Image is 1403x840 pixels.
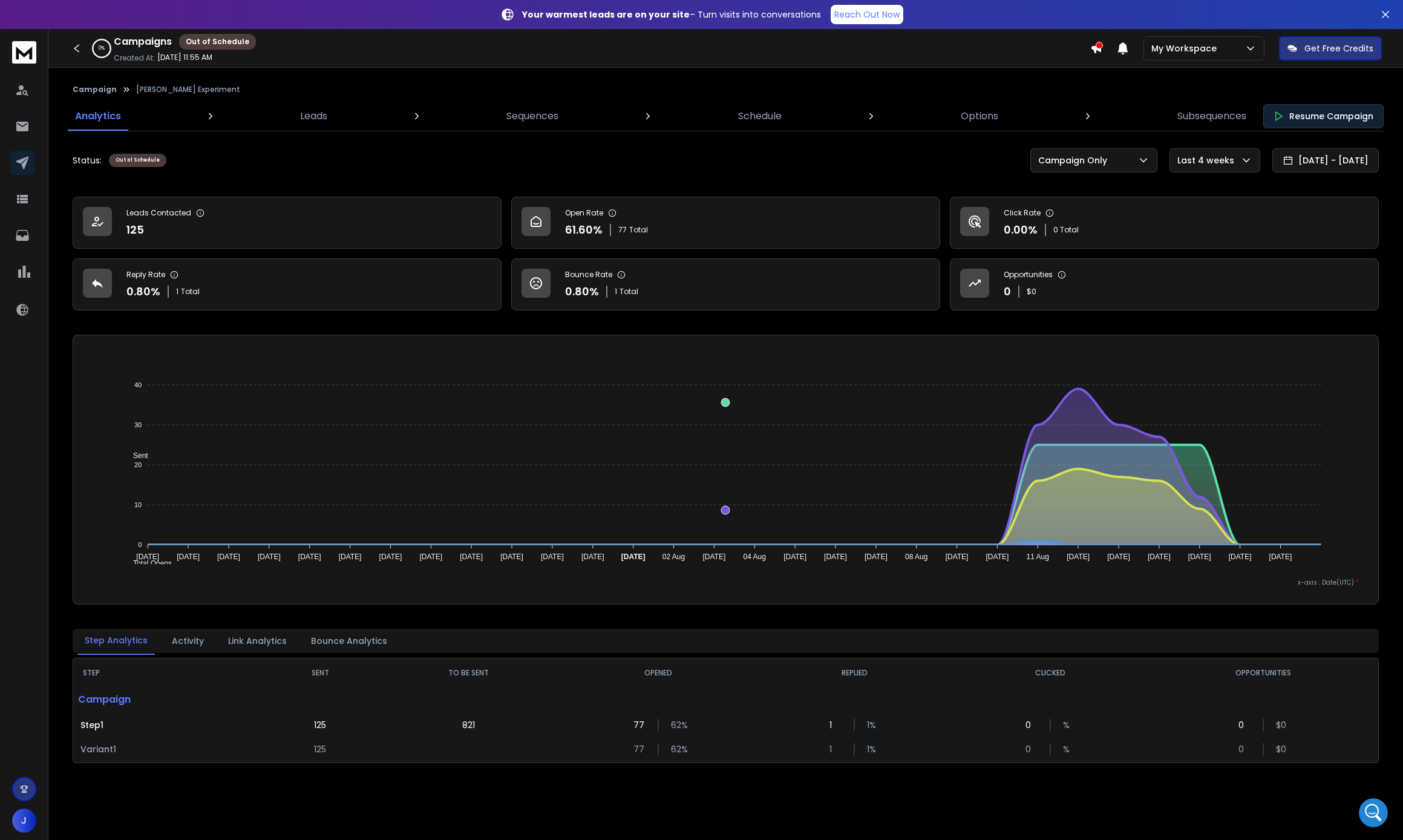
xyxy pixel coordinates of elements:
[57,396,67,406] button: Upload attachment
[136,85,240,94] p: [PERSON_NAME] Experiment
[961,109,998,123] p: Options
[522,8,821,21] p: – Turn visits into conversations
[831,5,903,24] a: Reach Out Now
[10,263,232,298] div: Joseph says…
[314,719,326,731] p: 125
[10,298,232,415] div: Joseph says…
[511,258,940,310] a: Bounce Rate0.80%1Total
[157,53,212,62] p: [DATE] 11:55 AM
[80,719,257,731] p: Step 1
[1038,154,1112,166] p: Campaign Only
[221,628,294,654] button: Link Analytics
[19,130,189,177] div: You’ll get replies here and in your email: ✉️
[19,396,28,406] button: Emoji picker
[1304,42,1373,54] p: Get Free Credits
[377,658,560,687] th: TO BE SENT
[304,628,394,654] button: Bounce Analytics
[30,195,90,205] b: Later [DATE]
[1067,553,1090,561] tspan: [DATE]
[300,109,327,123] p: Leads
[633,743,646,755] p: 77
[618,225,627,235] span: 77
[1004,270,1053,280] p: Opportunities
[565,270,612,280] p: Bounce Rate
[565,283,599,300] p: 0.80 %
[212,5,234,27] div: Close
[12,809,36,833] button: J
[1027,287,1036,297] p: $ 0
[10,122,232,224] div: Box says…
[1151,42,1221,54] p: My Workspace
[1238,743,1251,755] p: 0
[19,154,116,176] b: [EMAIL_ADDRESS][DOMAIN_NAME]
[703,553,726,561] tspan: [DATE]
[950,258,1379,310] a: Opportunities0$0
[1276,719,1288,731] p: $ 0
[124,451,148,460] span: Sent
[208,392,227,411] button: Send a message…
[829,719,842,731] p: 1
[905,553,927,561] tspan: 08 Aug
[53,231,223,254] div: This is a screenshot from the main Campaigns page:
[952,658,1148,687] th: CLICKED
[1053,225,1079,235] p: 0 Total
[511,197,940,249] a: Open Rate61.60%77Total
[134,461,142,468] tspan: 20
[824,553,847,561] tspan: [DATE]
[165,628,211,654] button: Activity
[134,501,142,508] tspan: 10
[12,41,36,64] img: logo
[293,102,335,131] a: Leads
[126,283,160,300] p: 0.80 %
[73,154,102,166] p: Status:
[620,287,638,297] span: Total
[1149,658,1378,687] th: OPPORTUNITIES
[217,553,240,561] tspan: [DATE]
[1229,553,1252,561] tspan: [DATE]
[93,578,1359,587] p: x-axis : Date(UTC)
[420,553,443,561] tspan: [DATE]
[1170,102,1254,131] a: Subsequences
[662,553,685,561] tspan: 02 Aug
[462,719,475,731] p: 821
[500,553,523,561] tspan: [DATE]
[10,371,232,392] textarea: Message…
[114,53,155,63] p: Created At:
[1188,553,1211,561] tspan: [DATE]
[314,743,326,755] p: 125
[126,221,144,238] p: 125
[298,553,321,561] tspan: [DATE]
[114,34,172,49] h1: Campaigns
[1025,719,1038,731] p: 0
[731,102,789,131] a: Schedule
[126,208,191,218] p: Leads Contacted
[44,223,232,261] div: This is a screenshot from the main Campaigns page:
[1063,743,1075,755] p: %
[522,8,690,21] strong: Your warmest leads are on your site
[615,287,617,297] span: 1
[1107,553,1130,561] tspan: [DATE]
[950,197,1379,249] a: Click Rate0.00%0 Total
[44,298,232,413] div: According to this 45 emails were sent out and 22 were opened.Which is weird, because in the campa...
[1004,208,1041,218] p: Click Rate
[73,258,502,310] a: Reply Rate0.80%1Total
[867,719,879,731] p: 1 %
[1279,36,1382,61] button: Get Free Credits
[1025,743,1038,755] p: 0
[671,743,683,755] p: 62 %
[629,225,648,235] span: Total
[1263,104,1384,128] button: Resume Campaign
[19,183,189,206] div: The team will be back 🕒
[1148,553,1171,561] tspan: [DATE]
[138,541,142,548] tspan: 0
[73,85,117,94] button: Campaign
[159,93,223,105] div: ANyone home?
[738,109,782,123] p: Schedule
[53,305,223,329] div: According to this 45 emails were sent out and 22 were opened.
[149,86,232,113] div: ANyone home?
[633,719,646,731] p: 77
[75,109,121,123] p: Analytics
[10,122,198,214] div: You’ll get replies here and in your email:✉️[EMAIL_ADDRESS][DOMAIN_NAME]The team will be back🕒Lat...
[1004,283,1011,300] p: 0
[953,102,1006,131] a: Options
